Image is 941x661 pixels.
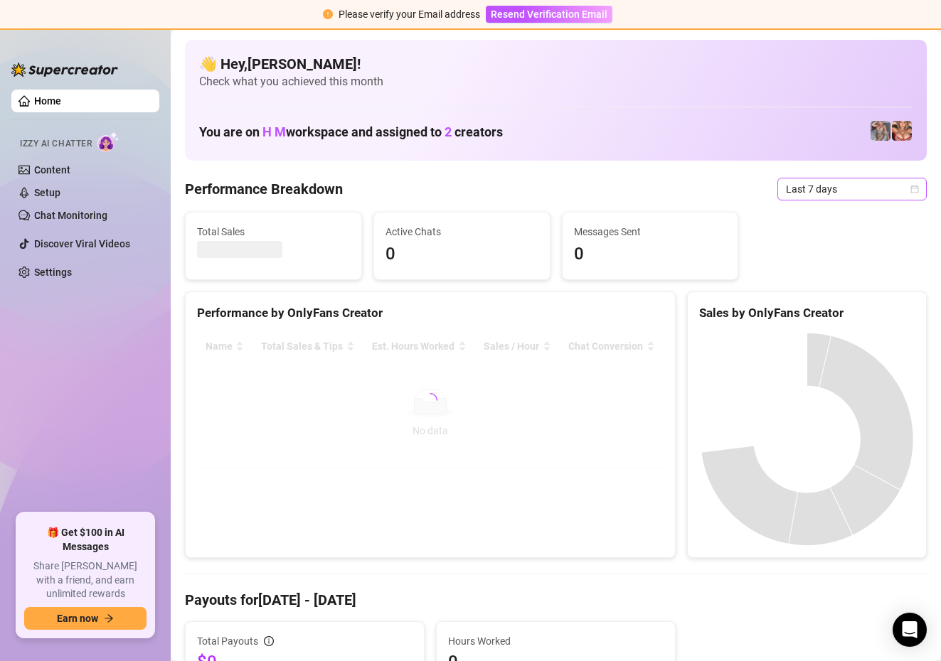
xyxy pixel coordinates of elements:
span: exclamation-circle [323,9,333,19]
h1: You are on workspace and assigned to creators [199,124,503,140]
span: calendar [910,185,919,193]
span: info-circle [264,636,274,646]
span: 2 [445,124,452,139]
span: arrow-right [104,613,114,623]
img: pennylondon [892,121,912,141]
div: Performance by OnlyFans Creator [197,303,664,323]
span: Izzy AI Chatter [20,137,92,151]
div: Sales by OnlyFans Creator [699,303,915,323]
span: 0 [386,241,538,268]
span: Active Chats [386,224,538,240]
img: pennylondonvip [871,121,891,141]
button: Earn nowarrow-right [24,607,147,630]
div: Open Intercom Messenger [893,613,927,647]
button: Resend Verification Email [486,6,612,23]
span: Earn now [57,613,98,624]
span: Total Payouts [197,633,258,649]
span: 0 [574,241,727,268]
span: Total Sales [197,224,350,240]
a: Setup [34,187,60,198]
span: Last 7 days [786,178,918,200]
img: AI Chatter [97,131,119,152]
span: Resend Verification Email [491,9,607,20]
a: Chat Monitoring [34,210,107,221]
span: loading [423,393,437,407]
a: Home [34,95,61,107]
div: Please verify your Email address [339,6,480,22]
a: Content [34,164,70,176]
a: Discover Viral Videos [34,238,130,249]
h4: Payouts for [DATE] - [DATE] [185,590,927,610]
a: Settings [34,267,72,278]
span: Check what you achieved this month [199,74,913,90]
span: 🎁 Get $100 in AI Messages [24,526,147,554]
img: logo-BBDzfeDw.svg [11,63,118,77]
h4: Performance Breakdown [185,179,343,199]
span: Hours Worked [448,633,664,649]
span: Share [PERSON_NAME] with a friend, and earn unlimited rewards [24,559,147,601]
span: Messages Sent [574,224,727,240]
span: H M [262,124,286,139]
h4: 👋 Hey, [PERSON_NAME] ! [199,54,913,74]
